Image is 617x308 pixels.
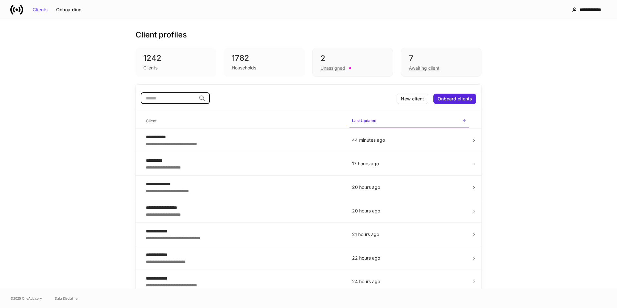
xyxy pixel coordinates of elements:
[320,53,385,64] div: 2
[433,94,476,104] button: Onboard clients
[349,114,469,128] span: Last Updated
[352,184,466,190] p: 20 hours ago
[33,7,48,12] div: Clients
[401,48,481,77] div: 7Awaiting client
[146,118,157,124] h6: Client
[10,296,42,301] span: © 2025 OneAdvisory
[352,160,466,167] p: 17 hours ago
[352,231,466,238] p: 21 hours ago
[352,137,466,143] p: 44 minutes ago
[232,53,297,63] div: 1782
[397,94,428,104] button: New client
[320,65,345,71] div: Unassigned
[352,278,466,285] p: 24 hours ago
[143,65,157,71] div: Clients
[312,48,393,77] div: 2Unassigned
[143,53,208,63] div: 1242
[438,97,472,101] div: Onboard clients
[136,30,187,40] h3: Client profiles
[352,208,466,214] p: 20 hours ago
[232,65,256,71] div: Households
[409,53,473,64] div: 7
[401,97,424,101] div: New client
[352,118,376,124] h6: Last Updated
[55,296,79,301] a: Data Disclaimer
[52,5,86,15] button: Onboarding
[28,5,52,15] button: Clients
[409,65,440,71] div: Awaiting client
[352,255,466,261] p: 22 hours ago
[143,115,344,128] span: Client
[56,7,82,12] div: Onboarding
